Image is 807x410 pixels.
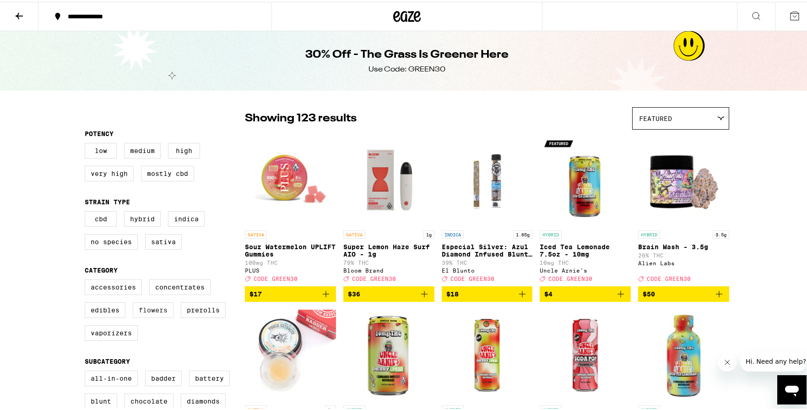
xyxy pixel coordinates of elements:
p: HYBRID [540,229,562,237]
img: Uncle Arnie's - Strawberry Soda 12oz - 100mg [540,307,631,399]
label: All-In-One [85,369,138,384]
div: PLUS [245,266,336,272]
iframe: Close message [718,351,737,370]
div: El Blunto [442,266,533,272]
span: CODE GREEN30 [647,274,691,280]
p: 26% THC [638,251,729,257]
img: Uncle Arnie's - Cherry Limeade 12oz - 100mg [442,307,533,399]
button: Add to bag [638,284,729,300]
img: Bloom Brand - Super Lemon Haze Surf AIO - 1g [343,132,434,224]
label: Vaporizers [85,323,138,339]
p: SATIVA [245,229,267,237]
span: $18 [446,289,459,296]
p: 100mg THC [245,258,336,264]
legend: Potency [85,128,114,136]
label: No Species [85,232,138,248]
label: Mostly CBD [141,164,194,180]
span: CODE GREEN30 [548,274,592,280]
img: Alien Labs - Brain Wash - 3.5g [638,132,729,224]
p: Super Lemon Haze Surf AIO - 1g [343,241,434,256]
img: El Blunto - Especial Silver: Azul Diamond Infused Blunt - 1.65g [442,132,533,224]
label: Diamonds [181,392,226,407]
a: Open page for Iced Tea Lemonade 7.5oz - 10mg from Uncle Arnie's [540,132,631,284]
img: Uncle Arnie's - Cherry Limeade 7.5oz - 10mg [343,307,434,399]
p: Showing 123 results [245,109,357,125]
label: Low [85,141,117,157]
h1: 30% Off - The Grass Is Greener Here [305,45,509,61]
button: Add to bag [540,284,631,300]
a: Open page for Especial Silver: Azul Diamond Infused Blunt - 1.65g from El Blunto [442,132,533,284]
p: Brain Wash - 3.5g [638,241,729,249]
label: Badder [145,369,182,384]
label: Battery [189,369,230,384]
span: $50 [643,289,655,296]
legend: Strain Type [85,197,130,204]
p: 10mg THC [540,258,631,264]
label: Sativa [145,232,182,248]
legend: Subcategory [85,356,130,363]
button: Add to bag [245,284,336,300]
button: Add to bag [442,284,533,300]
div: Alien Labs [638,258,729,264]
label: Edibles [85,301,125,316]
a: Open page for Super Lemon Haze Surf AIO - 1g from Bloom Brand [343,132,434,284]
p: INDICA [442,229,464,237]
span: CODE GREEN30 [352,274,396,280]
label: Blunt [85,392,117,407]
label: Concentrates [149,278,211,293]
span: $4 [544,289,552,296]
div: Uncle Arnie's [540,266,631,272]
a: Open page for Sour Watermelon UPLIFT Gummies from PLUS [245,132,336,284]
img: PLUS - Sour Watermelon UPLIFT Gummies [245,132,336,224]
img: Uncle Arnie's - Iced Tea Lemonade 8oz - 100mg [638,307,729,399]
p: 1g [423,229,434,237]
p: 79% THC [343,258,434,264]
label: Prerolls [181,301,226,316]
span: CODE GREEN30 [450,274,494,280]
label: Indica [168,209,205,225]
iframe: Button to launch messaging window [777,373,807,403]
label: Accessories [85,278,142,293]
p: Iced Tea Lemonade 7.5oz - 10mg [540,241,631,256]
div: Use Code: GREEN30 [368,63,445,73]
label: High [168,141,200,157]
label: Very High [85,164,134,180]
a: Open page for Brain Wash - 3.5g from Alien Labs [638,132,729,284]
label: CBD [85,209,117,225]
img: Punch Edibles - Mimosa BHO Badder - 1g [245,307,336,399]
span: Featured [639,113,672,120]
p: Sour Watermelon UPLIFT Gummies [245,241,336,256]
p: Especial Silver: Azul Diamond Infused Blunt - 1.65g [442,241,533,256]
p: 1.65g [513,229,532,237]
span: CODE GREEN30 [254,274,298,280]
button: Add to bag [343,284,434,300]
label: Flowers [133,301,173,316]
legend: Category [85,265,118,272]
p: 3.5g [713,229,729,237]
span: $36 [348,289,360,296]
label: Medium [124,141,161,157]
img: Uncle Arnie's - Iced Tea Lemonade 7.5oz - 10mg [540,132,631,224]
span: $17 [249,289,262,296]
label: Hybrid [124,209,161,225]
p: SATIVA [343,229,365,237]
div: Bloom Brand [343,266,434,272]
label: Chocolate [125,392,173,407]
p: 39% THC [442,258,533,264]
p: HYBRID [638,229,660,237]
iframe: Message from company [740,350,807,370]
